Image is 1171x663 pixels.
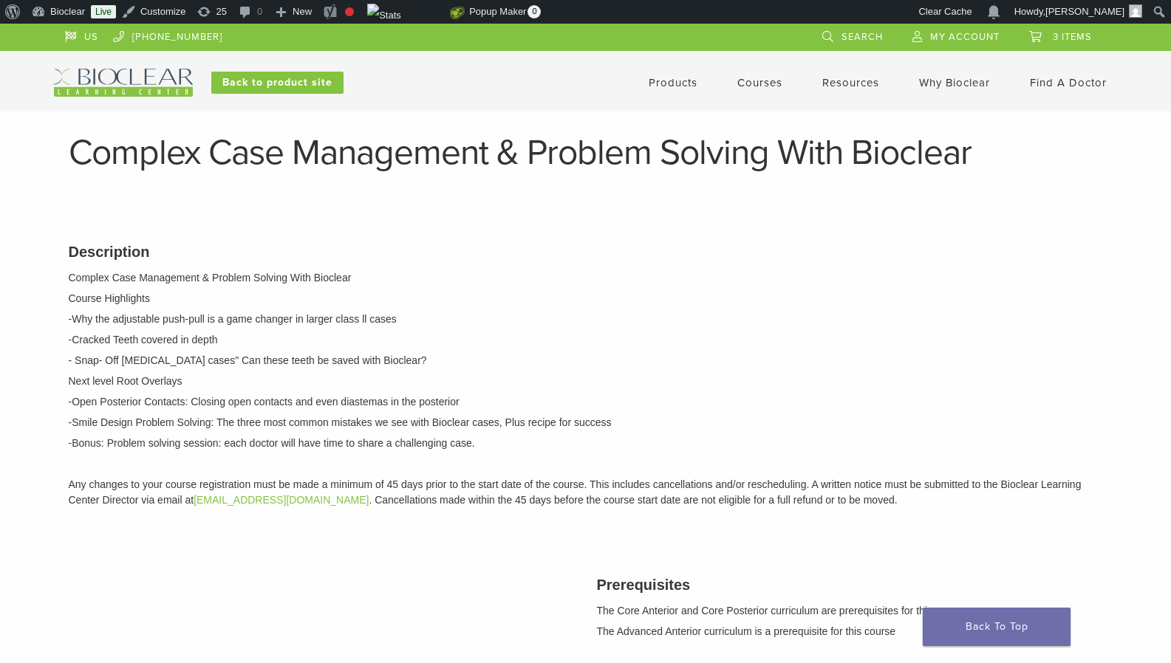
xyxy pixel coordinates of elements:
[69,436,1103,451] p: -Bonus: Problem solving session: each doctor will have time to share a challenging case.
[930,31,1000,43] span: My Account
[69,241,1103,263] h3: Description
[69,291,1103,306] p: Course Highlights
[649,76,697,89] a: Products
[841,31,883,43] span: Search
[345,7,354,16] div: Focus keyphrase not set
[1045,6,1124,17] span: [PERSON_NAME]
[65,24,98,46] a: US
[597,624,1103,639] p: The Advanced Anterior curriculum is a prerequisite for this course
[737,76,782,89] a: Courses
[69,374,1103,389] p: Next level Root Overlays
[822,76,879,89] a: Resources
[69,332,1103,348] p: -Cracked Teeth covered in depth
[54,69,193,97] img: Bioclear
[919,76,990,89] a: Why Bioclear
[528,5,541,18] span: 0
[113,24,222,46] a: [PHONE_NUMBER]
[69,394,1103,410] p: -Open Posterior Contacts: Closing open contacts and even diastemas in the posterior
[69,312,1103,327] p: -Why the adjustable push-pull is a game changer in larger class ll cases
[69,353,1103,368] p: - Snap- Off [MEDICAL_DATA] cases" Can these teeth be saved with Bioclear?
[69,478,1082,506] span: Any changes to your course registration must be made a minimum of 45 days prior to the start date...
[1030,76,1107,89] a: Find A Doctor
[912,24,1000,46] a: My Account
[597,574,1103,596] h3: Prerequisites
[1053,31,1092,43] span: 3 items
[69,270,1103,286] p: Complex Case Management & Problem Solving With Bioclear
[91,5,116,18] a: Live
[69,135,1103,171] h1: Complex Case Management & Problem Solving With Bioclear
[822,24,883,46] a: Search
[367,4,450,21] img: Views over 48 hours. Click for more Jetpack Stats.
[1029,24,1092,46] a: 3 items
[211,72,344,94] a: Back to product site
[194,494,369,506] a: [EMAIL_ADDRESS][DOMAIN_NAME]
[923,608,1071,646] a: Back To Top
[69,415,1103,430] p: -Smile Design Problem Solving: The three most common mistakes we see with Bioclear cases, Plus re...
[597,603,1103,619] p: The Core Anterior and Core Posterior curriculum are prerequisites for this course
